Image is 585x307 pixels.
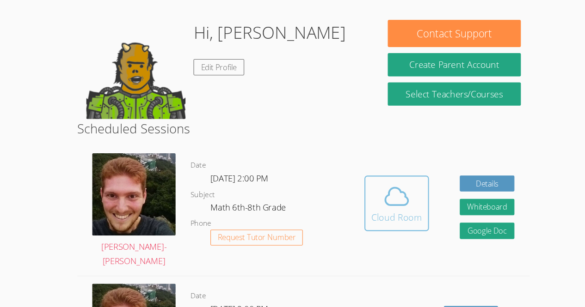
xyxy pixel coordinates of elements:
[349,178,409,229] button: Cloud Room
[438,178,489,193] a: Details
[206,296,260,307] span: [DATE] 2:00 PM
[187,217,207,228] dt: Phone
[187,163,202,174] dt: Date
[206,228,292,243] button: Request Tutor Number
[371,33,494,58] button: Contact Support
[371,64,494,85] button: Create Parent Account
[190,33,332,56] h1: Hi, [PERSON_NAME]
[187,190,210,201] dt: Subject
[82,125,503,143] h2: Scheduled Sessions
[438,222,489,237] a: Google Doc
[206,175,260,186] span: [DATE] 2:00 PM
[190,69,237,84] a: Edit Profile
[187,284,202,295] dt: Date
[371,91,494,113] a: Select Teachers/Courses
[206,201,278,217] dd: Math 6th-8th Grade
[96,157,173,233] img: avatar.png
[438,199,489,215] button: Whiteboard
[213,232,285,239] span: Request Tutor Number
[96,157,173,264] a: [PERSON_NAME]-[PERSON_NAME]
[356,210,403,223] div: Cloud Room
[90,33,183,125] img: default.png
